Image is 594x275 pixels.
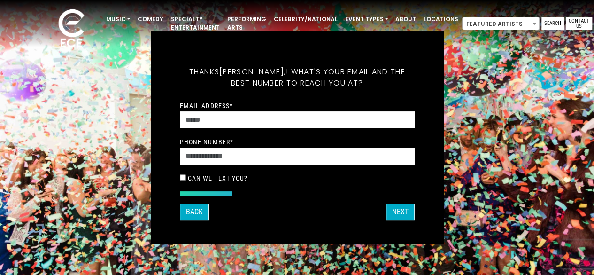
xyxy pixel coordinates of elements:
[180,204,209,220] button: Back
[462,17,540,30] span: Featured Artists
[180,102,233,110] label: Email Address
[134,11,167,27] a: Comedy
[102,11,134,27] a: Music
[270,11,341,27] a: Celebrity/National
[48,7,95,52] img: ece_new_logo_whitev2-1.png
[386,204,415,220] button: Next
[420,11,462,27] a: Locations
[167,11,224,36] a: Specialty Entertainment
[180,55,415,100] h5: Thanks ! What's your email and the best number to reach you at?
[566,17,592,30] a: Contact Us
[341,11,392,27] a: Event Types
[188,174,248,182] label: Can we text you?
[180,138,234,146] label: Phone Number
[392,11,420,27] a: About
[541,17,564,30] a: Search
[219,66,286,77] span: [PERSON_NAME],
[224,11,270,36] a: Performing Arts
[463,17,539,31] span: Featured Artists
